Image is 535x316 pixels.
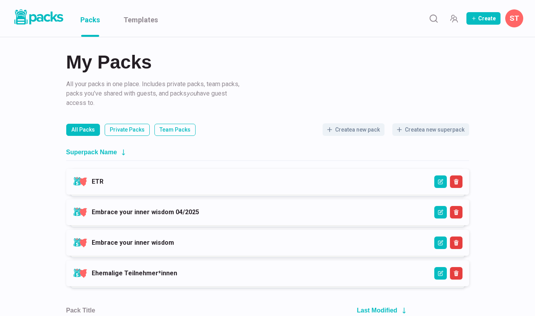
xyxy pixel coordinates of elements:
[66,148,117,156] h2: Superpack Name
[434,175,447,188] button: Edit
[323,123,384,136] button: Createa new pack
[160,126,190,134] p: Team Packs
[450,267,462,280] button: Delete Superpack
[71,126,95,134] p: All Packs
[450,237,462,249] button: Delete Superpack
[450,206,462,218] button: Delete Superpack
[66,307,95,314] h2: Pack Title
[392,123,469,136] button: Createa new superpack
[110,126,145,134] p: Private Packs
[434,237,447,249] button: Edit
[450,175,462,188] button: Delete Superpack
[66,79,243,108] p: All your packs in one place. Includes private packs, team packs, packs you've shared with guests,...
[466,12,501,25] button: Create Pack
[505,9,523,27] button: Savina Tilmann
[12,8,65,26] img: Packs logo
[434,267,447,280] button: Edit
[446,11,462,26] button: Manage Team Invites
[434,206,447,218] button: Edit
[357,307,397,314] h2: Last Modified
[426,11,441,26] button: Search
[12,8,65,29] a: Packs logo
[66,53,469,72] h2: My Packs
[187,90,197,97] i: you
